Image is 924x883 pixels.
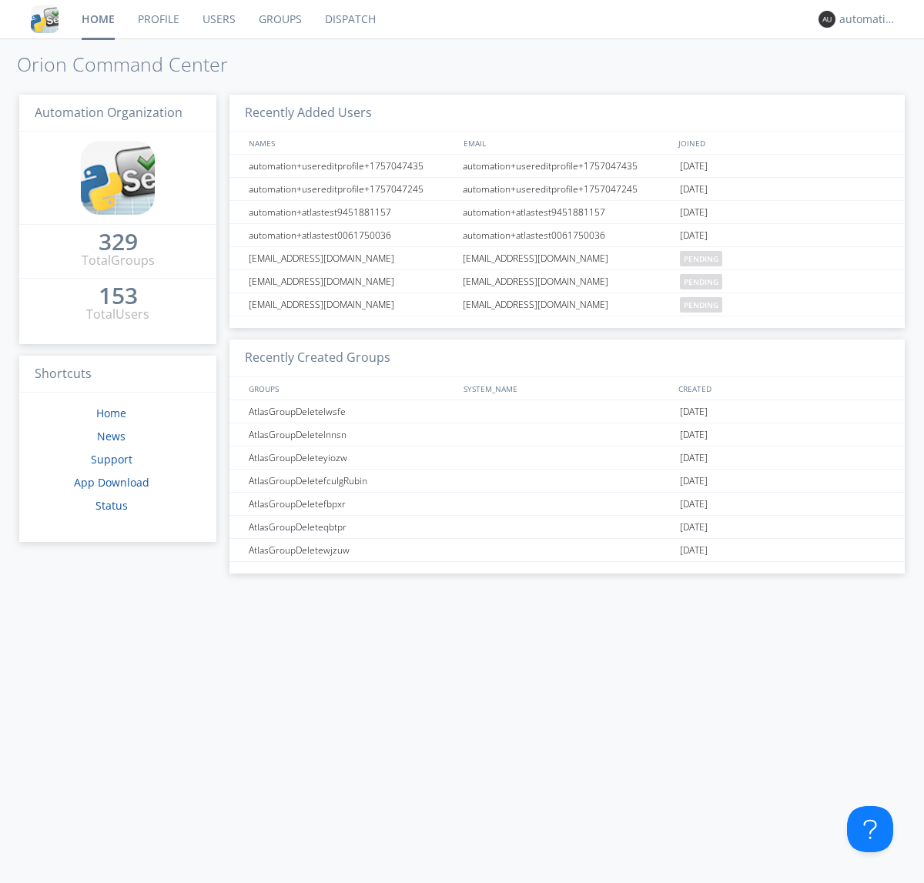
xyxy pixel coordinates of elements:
[459,247,676,269] div: [EMAIL_ADDRESS][DOMAIN_NAME]
[96,406,126,420] a: Home
[229,447,905,470] a: AtlasGroupDeleteyiozw[DATE]
[229,339,905,377] h3: Recently Created Groups
[229,155,905,178] a: automation+usereditprofile+1757047435automation+usereditprofile+1757047435[DATE]
[229,270,905,293] a: [EMAIL_ADDRESS][DOMAIN_NAME][EMAIL_ADDRESS][DOMAIN_NAME]pending
[229,493,905,516] a: AtlasGroupDeletefbpxr[DATE]
[245,155,458,177] div: automation+usereditprofile+1757047435
[245,539,458,561] div: AtlasGroupDeletewjzuw
[460,377,675,400] div: SYSTEM_NAME
[229,201,905,224] a: automation+atlastest9451881157automation+atlastest9451881157[DATE]
[245,423,458,446] div: AtlasGroupDeletelnnsn
[31,5,59,33] img: cddb5a64eb264b2086981ab96f4c1ba7
[81,141,155,215] img: cddb5a64eb264b2086981ab96f4c1ba7
[675,377,890,400] div: CREATED
[245,400,458,423] div: AtlasGroupDeletelwsfe
[459,224,676,246] div: automation+atlastest0061750036
[245,470,458,492] div: AtlasGroupDeletefculgRubin
[74,475,149,490] a: App Download
[680,251,722,266] span: pending
[680,516,708,539] span: [DATE]
[245,270,458,293] div: [EMAIL_ADDRESS][DOMAIN_NAME]
[95,498,128,513] a: Status
[19,356,216,393] h3: Shortcuts
[245,377,456,400] div: GROUPS
[460,132,675,154] div: EMAIL
[97,429,126,443] a: News
[99,234,138,252] a: 329
[35,104,182,121] span: Automation Organization
[229,470,905,493] a: AtlasGroupDeletefculgRubin[DATE]
[459,293,676,316] div: [EMAIL_ADDRESS][DOMAIN_NAME]
[680,400,708,423] span: [DATE]
[680,274,722,289] span: pending
[229,423,905,447] a: AtlasGroupDeletelnnsn[DATE]
[459,201,676,223] div: automation+atlastest9451881157
[245,516,458,538] div: AtlasGroupDeleteqbtpr
[82,252,155,269] div: Total Groups
[680,447,708,470] span: [DATE]
[245,224,458,246] div: automation+atlastest0061750036
[847,806,893,852] iframe: Toggle Customer Support
[91,452,132,467] a: Support
[99,288,138,306] a: 153
[680,423,708,447] span: [DATE]
[680,493,708,516] span: [DATE]
[86,306,149,323] div: Total Users
[839,12,897,27] div: automation+atlas0004
[245,201,458,223] div: automation+atlastest9451881157
[680,201,708,224] span: [DATE]
[245,247,458,269] div: [EMAIL_ADDRESS][DOMAIN_NAME]
[680,155,708,178] span: [DATE]
[245,447,458,469] div: AtlasGroupDeleteyiozw
[680,470,708,493] span: [DATE]
[229,516,905,539] a: AtlasGroupDeleteqbtpr[DATE]
[245,293,458,316] div: [EMAIL_ADDRESS][DOMAIN_NAME]
[819,11,835,28] img: 373638.png
[99,234,138,249] div: 329
[459,270,676,293] div: [EMAIL_ADDRESS][DOMAIN_NAME]
[459,155,676,177] div: automation+usereditprofile+1757047435
[229,400,905,423] a: AtlasGroupDeletelwsfe[DATE]
[229,178,905,201] a: automation+usereditprofile+1757047245automation+usereditprofile+1757047245[DATE]
[99,288,138,303] div: 153
[675,132,890,154] div: JOINED
[245,132,456,154] div: NAMES
[245,493,458,515] div: AtlasGroupDeletefbpxr
[229,539,905,562] a: AtlasGroupDeletewjzuw[DATE]
[680,178,708,201] span: [DATE]
[459,178,676,200] div: automation+usereditprofile+1757047245
[229,247,905,270] a: [EMAIL_ADDRESS][DOMAIN_NAME][EMAIL_ADDRESS][DOMAIN_NAME]pending
[680,539,708,562] span: [DATE]
[245,178,458,200] div: automation+usereditprofile+1757047245
[680,297,722,313] span: pending
[680,224,708,247] span: [DATE]
[229,224,905,247] a: automation+atlastest0061750036automation+atlastest0061750036[DATE]
[229,293,905,316] a: [EMAIL_ADDRESS][DOMAIN_NAME][EMAIL_ADDRESS][DOMAIN_NAME]pending
[229,95,905,132] h3: Recently Added Users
